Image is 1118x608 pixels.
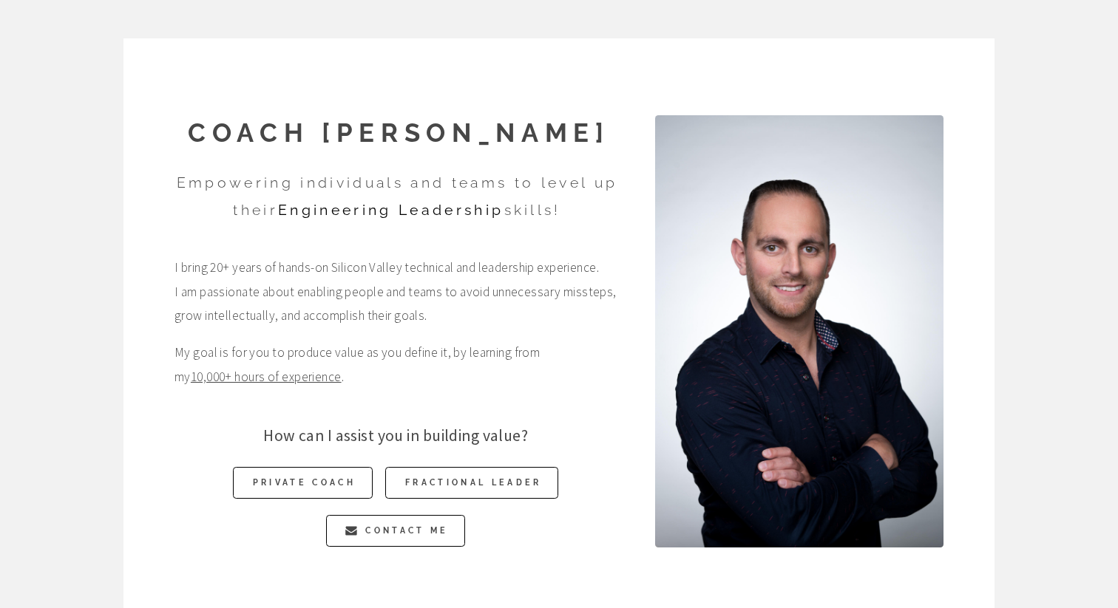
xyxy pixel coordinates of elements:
h1: Coach [PERSON_NAME] [175,115,623,151]
strong: Engineering Leadership [278,202,504,219]
span: Contact Me [365,515,448,547]
a: Private Coach [233,467,373,499]
a: Fractional Leader [385,467,558,499]
a: Contact Me [326,515,465,547]
p: How can I assist you in building value? [175,421,617,451]
a: 10,000+ hours of experience [191,369,342,385]
h3: Empowering individuals and teams to level up their skills! [175,170,620,224]
span: My goal is for you to produce value as you define it, by learning from my . [175,341,617,389]
span: I bring 20+ years of hands-on Silicon Valley technical and leadership experience. I am passionate... [175,256,617,327]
